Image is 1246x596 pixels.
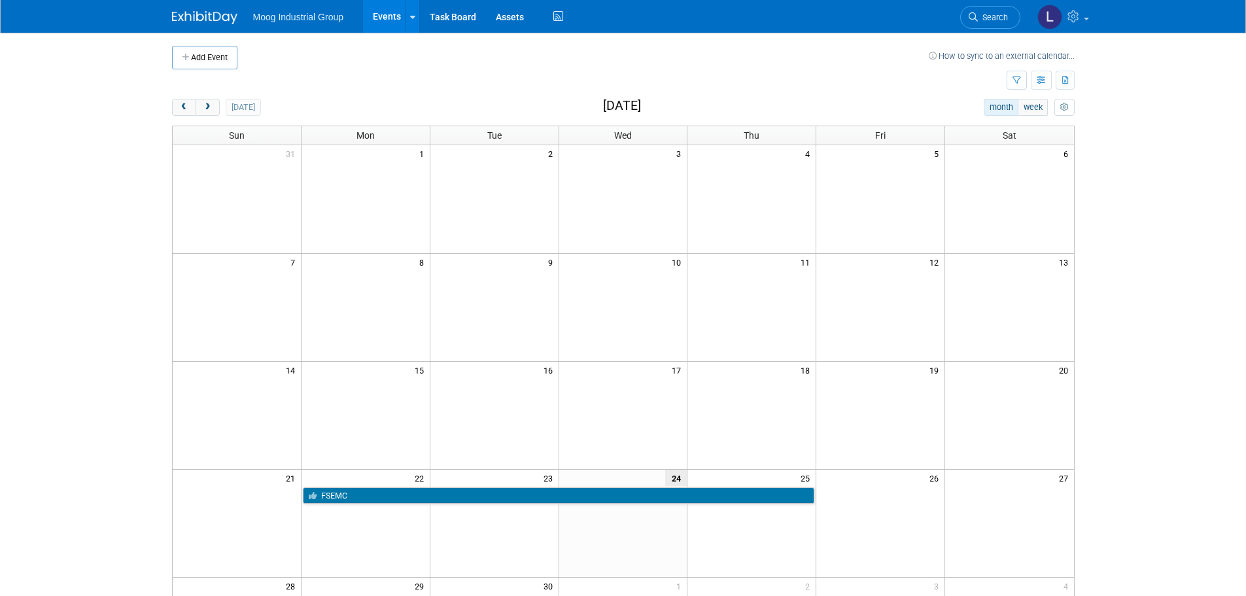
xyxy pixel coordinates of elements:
span: 20 [1058,362,1074,378]
span: 4 [804,145,816,162]
span: 16 [542,362,559,378]
a: Search [960,6,1020,29]
span: 13 [1058,254,1074,270]
img: ExhibitDay [172,11,237,24]
span: 21 [285,470,301,486]
span: 3 [675,145,687,162]
span: 31 [285,145,301,162]
span: 9 [547,254,559,270]
i: Personalize Calendar [1060,103,1069,112]
span: 1 [418,145,430,162]
button: Add Event [172,46,237,69]
span: 19 [928,362,944,378]
h2: [DATE] [603,99,641,113]
span: 18 [799,362,816,378]
span: 14 [285,362,301,378]
span: 3 [933,578,944,594]
span: 10 [670,254,687,270]
span: Tue [487,130,502,141]
span: Sun [229,130,245,141]
button: week [1018,99,1048,116]
span: 26 [928,470,944,486]
span: 1 [675,578,687,594]
span: Thu [744,130,759,141]
span: 27 [1058,470,1074,486]
span: Search [978,12,1008,22]
span: 7 [289,254,301,270]
span: Mon [356,130,375,141]
span: 12 [928,254,944,270]
span: Fri [875,130,886,141]
button: prev [172,99,196,116]
span: 30 [542,578,559,594]
span: 24 [665,470,687,486]
span: 5 [933,145,944,162]
a: FSEMC [303,487,814,504]
button: [DATE] [226,99,260,116]
span: 29 [413,578,430,594]
span: 2 [547,145,559,162]
span: Sat [1003,130,1016,141]
span: 25 [799,470,816,486]
span: 2 [804,578,816,594]
span: Moog Industrial Group [253,12,344,22]
span: 17 [670,362,687,378]
button: myCustomButton [1054,99,1074,116]
span: 23 [542,470,559,486]
span: 28 [285,578,301,594]
img: Laura Reilly [1037,5,1062,29]
span: 15 [413,362,430,378]
button: month [984,99,1018,116]
span: 4 [1062,578,1074,594]
span: Wed [614,130,632,141]
span: 6 [1062,145,1074,162]
span: 8 [418,254,430,270]
span: 22 [413,470,430,486]
a: How to sync to an external calendar... [929,51,1075,61]
button: next [196,99,220,116]
span: 11 [799,254,816,270]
